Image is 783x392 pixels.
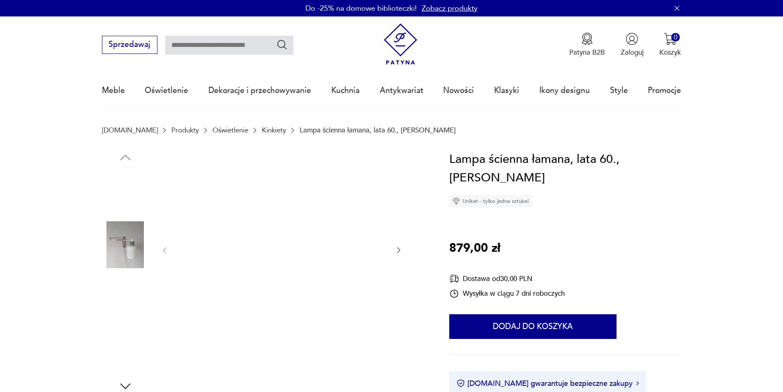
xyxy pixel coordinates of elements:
[449,150,681,188] h1: Lampa ścienna łamana, lata 60., [PERSON_NAME]
[276,39,288,51] button: Szukaj
[422,3,478,14] a: Zobacz produkty
[569,48,605,57] p: Patyna B2B
[659,48,681,57] p: Koszyk
[621,32,644,57] button: Zaloguj
[626,32,638,45] img: Ikonka użytkownika
[671,33,680,42] div: 0
[212,126,248,134] a: Oświetlenie
[449,289,565,299] div: Wysyłka w ciągu 7 dni roboczych
[664,32,677,45] img: Ikona koszyka
[457,378,639,389] button: [DOMAIN_NAME] gwarantuje bezpieczne zakupy
[380,23,421,65] img: Patyna - sklep z meblami i dekoracjami vintage
[449,274,565,284] div: Dostawa od 30,00 PLN
[569,32,605,57] button: Patyna B2B
[569,32,605,57] a: Ikona medaluPatyna B2B
[305,3,417,14] p: Do -25% na domowe biblioteczki!
[610,72,628,109] a: Style
[443,72,474,109] a: Nowości
[102,36,157,54] button: Sprzedawaj
[102,126,158,134] a: [DOMAIN_NAME]
[262,126,286,134] a: Kinkiety
[300,126,456,134] p: Lampa ścienna łamana, lata 60., [PERSON_NAME]
[380,72,423,109] a: Antykwariat
[145,72,188,109] a: Oświetlenie
[102,42,157,49] a: Sprzedawaj
[331,72,360,109] a: Kuchnia
[457,379,465,387] img: Ikona certyfikatu
[171,126,199,134] a: Produkty
[102,72,125,109] a: Meble
[648,72,681,109] a: Promocje
[102,169,149,216] img: Zdjęcie produktu Lampa ścienna łamana, lata 60., Van Doorn
[102,326,149,373] img: Zdjęcie produktu Lampa ścienna łamana, lata 60., Van Doorn
[636,381,639,385] img: Ikona strzałki w prawo
[494,72,519,109] a: Klasyki
[449,314,617,339] button: Dodaj do koszyka
[659,32,681,57] button: 0Koszyk
[208,72,311,109] a: Dekoracje i przechowywanie
[581,32,594,45] img: Ikona medalu
[102,274,149,321] img: Zdjęcie produktu Lampa ścienna łamana, lata 60., Van Doorn
[179,150,385,349] img: Zdjęcie produktu Lampa ścienna łamana, lata 60., Van Doorn
[539,72,590,109] a: Ikony designu
[449,195,532,207] div: Unikat - tylko jedna sztuka!
[621,48,644,57] p: Zaloguj
[102,221,149,268] img: Zdjęcie produktu Lampa ścienna łamana, lata 60., Van Doorn
[453,197,460,205] img: Ikona diamentu
[449,274,459,284] img: Ikona dostawy
[449,239,500,258] p: 879,00 zł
